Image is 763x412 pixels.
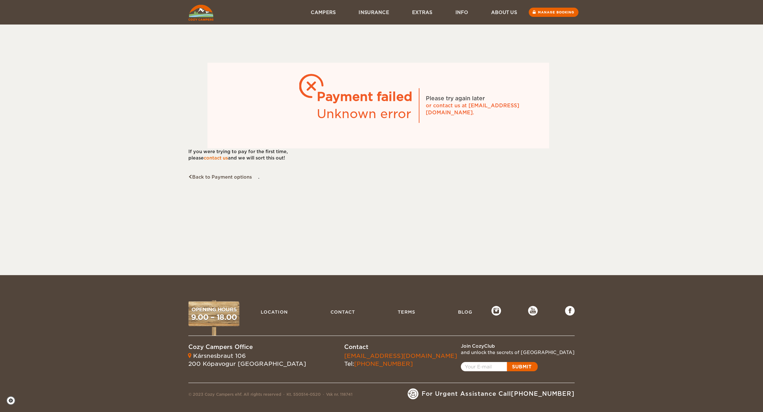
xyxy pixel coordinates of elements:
[395,306,418,318] a: Terms
[188,343,306,351] div: Cozy Campers Office
[188,31,568,180] div: .
[461,349,575,356] div: and unlock the secrets of [GEOGRAPHIC_DATA]
[461,343,575,349] div: Join CozyClub
[258,306,291,318] a: Location
[461,362,538,371] a: Open popup
[354,360,413,367] a: [PHONE_NUMBER]
[188,174,252,180] a: Back to Payment options
[188,392,352,399] div: © 2023 Cozy Campers ehf. All rights reserved Kt. 550514-0520 Vsk nr. 118741
[529,8,578,17] a: Manage booking
[188,148,568,161] div: If you were trying to pay for the first time, please and we will sort this out!
[188,352,306,368] div: Kársnesbraut 106 200 Kópavogur [GEOGRAPHIC_DATA]
[426,95,485,103] div: Please try again later
[455,306,476,318] a: Blog
[344,352,457,368] div: Tel:
[422,390,575,398] span: For Urgent Assistance Call
[511,390,575,397] a: [PHONE_NUMBER]
[6,396,19,405] a: Cookie settings
[426,102,521,116] div: or contact us at [EMAIL_ADDRESS][DOMAIN_NAME].
[344,343,457,351] div: Contact
[344,352,457,359] a: [EMAIL_ADDRESS][DOMAIN_NAME]
[204,155,228,160] a: contact us
[317,88,412,105] div: Payment failed
[317,105,412,123] div: Unknown error
[327,306,358,318] a: Contact
[188,5,214,21] img: Cozy Campers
